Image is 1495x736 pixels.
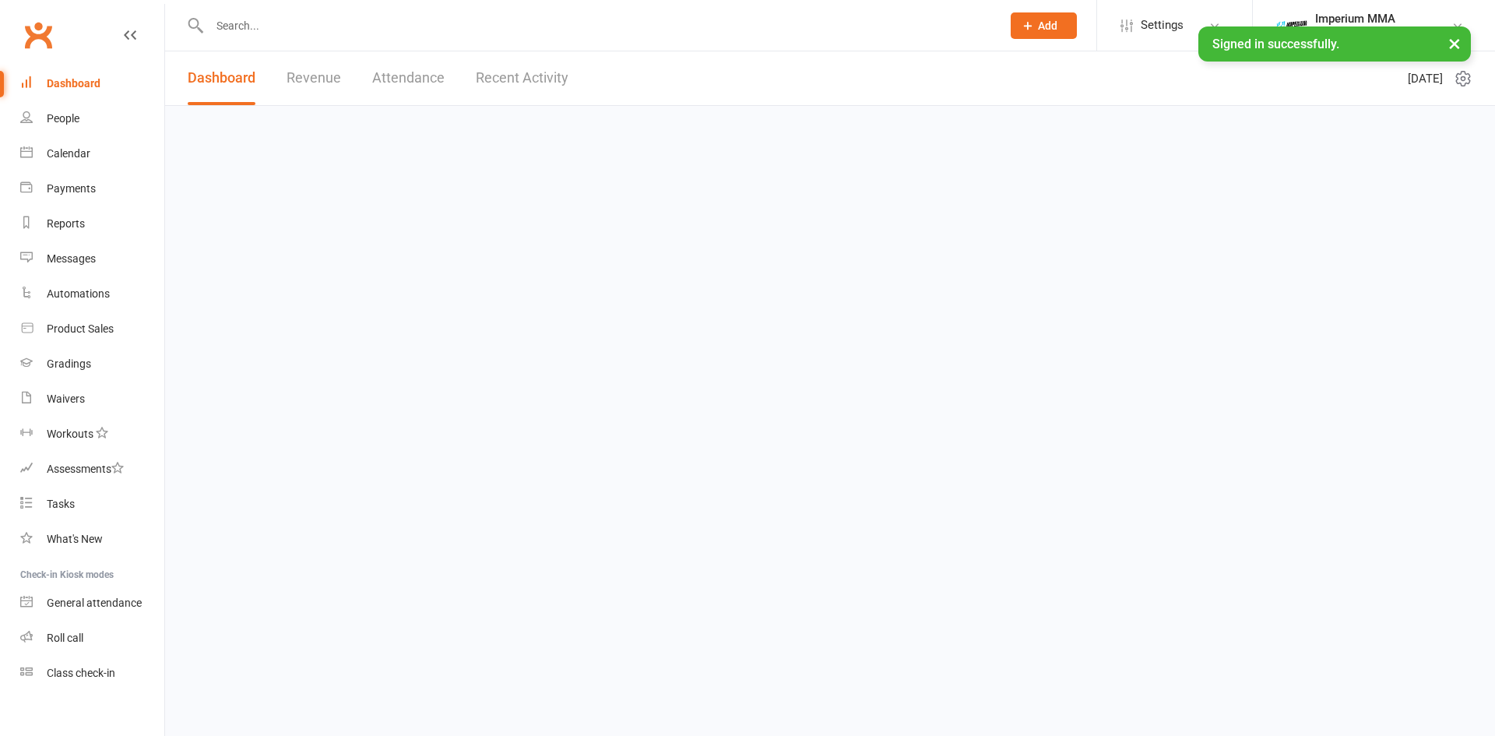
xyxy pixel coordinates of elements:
input: Search... [205,15,990,37]
a: Calendar [20,136,164,171]
a: Dashboard [20,66,164,101]
div: Automations [47,287,110,300]
a: Roll call [20,621,164,656]
div: Messages [47,252,96,265]
div: Roll call [47,632,83,644]
span: Add [1038,19,1057,32]
div: Workouts [47,428,93,440]
button: Add [1011,12,1077,39]
a: Gradings [20,347,164,382]
a: What's New [20,522,164,557]
div: Imperium MMA [1315,12,1451,26]
a: Dashboard [188,51,255,105]
div: Gradings [47,357,91,370]
a: Messages [20,241,164,276]
span: [DATE] [1408,69,1443,88]
img: thumb_image1639376871.png [1276,10,1307,41]
a: Product Sales [20,312,164,347]
a: Class kiosk mode [20,656,164,691]
a: Recent Activity [476,51,568,105]
div: Product Sales [47,322,114,335]
div: Waivers [47,393,85,405]
a: Automations [20,276,164,312]
span: Settings [1141,8,1184,43]
a: Clubworx [19,16,58,55]
div: General attendance [47,597,142,609]
a: Payments [20,171,164,206]
div: Calendar [47,147,90,160]
a: Reports [20,206,164,241]
div: Class check-in [47,667,115,679]
a: Tasks [20,487,164,522]
a: Revenue [287,51,341,105]
a: Assessments [20,452,164,487]
div: Payments [47,182,96,195]
div: People [47,112,79,125]
div: Assessments [47,463,124,475]
a: General attendance kiosk mode [20,586,164,621]
button: × [1440,26,1469,60]
a: Waivers [20,382,164,417]
a: Workouts [20,417,164,452]
div: Tasks [47,498,75,510]
a: Attendance [372,51,445,105]
div: Dashboard [47,77,100,90]
div: What's New [47,533,103,545]
a: People [20,101,164,136]
div: Imperium Mixed Martial Arts [1315,26,1451,40]
div: Reports [47,217,85,230]
span: Signed in successfully. [1212,37,1339,51]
